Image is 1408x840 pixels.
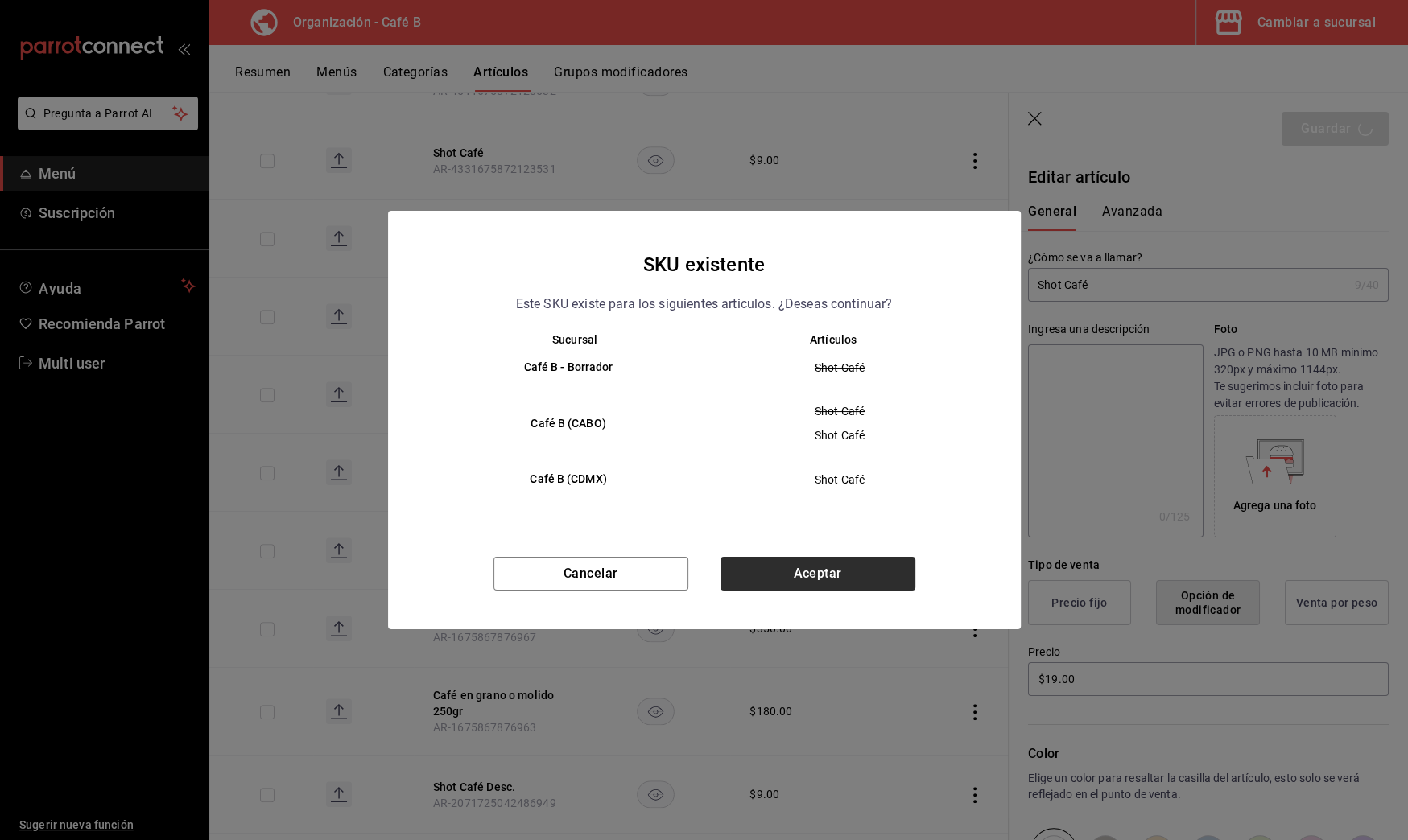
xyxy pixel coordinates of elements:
[718,403,962,419] span: Shot Café
[718,427,962,443] span: Shot Café
[516,294,893,315] p: Este SKU existe para los siguientes articulos. ¿Deseas continuar?
[718,360,962,376] span: Shot Café
[446,415,692,433] h6: Café B (CABO)
[493,557,688,591] button: Cancelar
[718,471,962,488] span: Shot Café
[446,471,692,488] h6: Café B (CDMX)
[721,557,915,591] button: Aceptar
[643,249,765,280] h4: SKU existente
[704,333,989,346] th: Artículos
[420,333,704,346] th: Sucursal
[446,359,692,377] h6: Café B - Borrador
